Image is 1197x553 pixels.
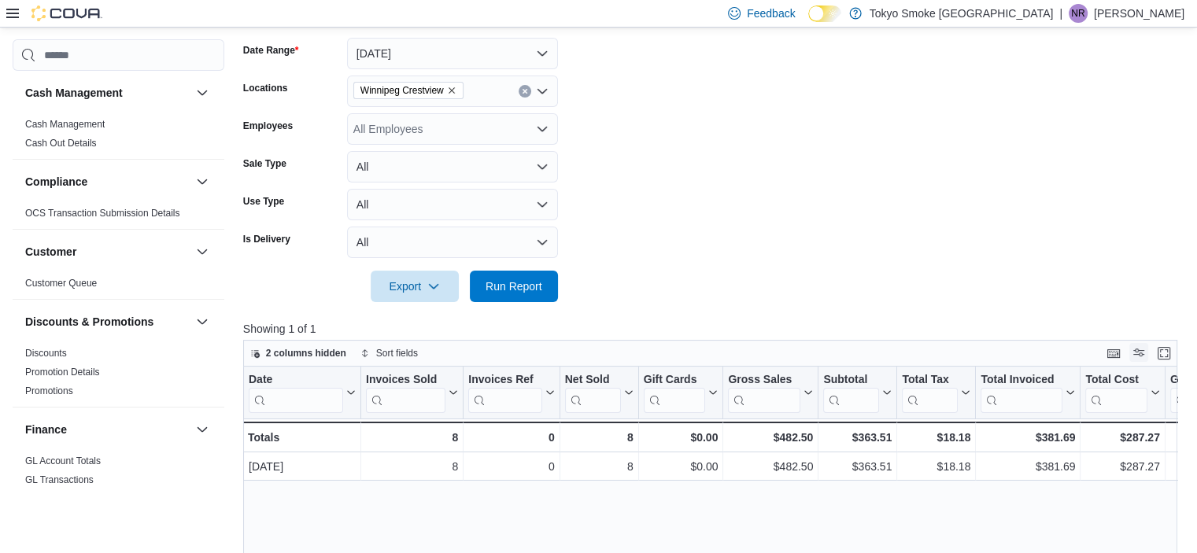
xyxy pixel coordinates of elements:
[564,428,633,447] div: 8
[25,347,67,359] span: Discounts
[249,373,343,413] div: Date
[25,244,190,260] button: Customer
[248,428,356,447] div: Totals
[1085,373,1147,413] div: Total Cost
[25,385,73,396] a: Promotions
[25,85,190,101] button: Cash Management
[1104,344,1123,363] button: Keyboard shortcuts
[193,172,212,191] button: Compliance
[823,373,892,413] button: Subtotal
[981,428,1075,447] div: $381.69
[13,274,224,299] div: Customer
[1085,373,1147,388] div: Total Cost
[25,174,87,190] h3: Compliance
[1069,4,1088,23] div: Nicole Rusnak
[366,373,458,413] button: Invoices Sold
[644,457,719,476] div: $0.00
[823,373,879,413] div: Subtotal
[243,82,288,94] label: Locations
[243,321,1187,337] p: Showing 1 of 1
[902,373,970,413] button: Total Tax
[468,373,541,413] div: Invoices Ref
[564,373,620,388] div: Net Sold
[360,83,444,98] span: Winnipeg Crestview
[536,85,549,98] button: Open list of options
[243,157,286,170] label: Sale Type
[25,118,105,131] span: Cash Management
[25,422,190,437] button: Finance
[981,457,1075,476] div: $381.69
[353,82,464,99] span: Winnipeg Crestview
[25,174,190,190] button: Compliance
[1094,4,1184,23] p: [PERSON_NAME]
[244,344,353,363] button: 2 columns hidden
[266,347,346,359] span: 2 columns hidden
[1129,343,1148,362] button: Display options
[25,244,76,260] h3: Customer
[380,271,449,302] span: Export
[25,474,94,486] span: GL Transactions
[366,373,445,388] div: Invoices Sold
[486,278,542,294] span: Run Report
[643,373,705,388] div: Gift Cards
[31,6,102,21] img: Cova
[902,373,958,388] div: Total Tax
[249,373,356,413] button: Date
[643,373,718,413] button: Gift Cards
[25,314,153,330] h3: Discounts & Promotions
[728,373,800,388] div: Gross Sales
[565,457,634,476] div: 8
[25,314,190,330] button: Discounts & Promotions
[470,271,558,302] button: Run Report
[376,347,418,359] span: Sort fields
[193,420,212,439] button: Finance
[249,457,356,476] div: [DATE]
[25,367,100,378] a: Promotion Details
[902,428,970,447] div: $18.18
[1085,373,1159,413] button: Total Cost
[981,373,1062,413] div: Total Invoiced
[13,344,224,407] div: Discounts & Promotions
[366,428,458,447] div: 8
[643,428,718,447] div: $0.00
[25,474,94,485] a: GL Transactions
[468,373,554,413] button: Invoices Ref
[25,138,97,149] a: Cash Out Details
[249,373,343,388] div: Date
[25,348,67,359] a: Discounts
[25,208,180,219] a: OCS Transaction Submission Details
[25,385,73,397] span: Promotions
[1085,428,1159,447] div: $287.27
[728,373,813,413] button: Gross Sales
[347,38,558,69] button: [DATE]
[564,373,633,413] button: Net Sold
[468,457,554,476] div: 0
[1155,344,1173,363] button: Enter fullscreen
[823,428,892,447] div: $363.51
[519,85,531,98] button: Clear input
[25,119,105,130] a: Cash Management
[243,44,299,57] label: Date Range
[643,373,705,413] div: Gift Card Sales
[347,189,558,220] button: All
[728,373,800,413] div: Gross Sales
[902,373,958,413] div: Total Tax
[25,278,97,289] a: Customer Queue
[25,366,100,378] span: Promotion Details
[354,344,424,363] button: Sort fields
[808,22,809,23] span: Dark Mode
[366,373,445,413] div: Invoices Sold
[728,457,813,476] div: $482.50
[468,428,554,447] div: 0
[243,233,290,245] label: Is Delivery
[25,455,101,466] a: GL Account Totals
[870,4,1054,23] p: Tokyo Smoke [GEOGRAPHIC_DATA]
[808,6,841,22] input: Dark Mode
[468,373,541,388] div: Invoices Ref
[13,204,224,229] div: Compliance
[564,373,620,413] div: Net Sold
[25,137,97,149] span: Cash Out Details
[25,455,101,467] span: GL Account Totals
[1071,4,1084,23] span: NR
[347,151,558,182] button: All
